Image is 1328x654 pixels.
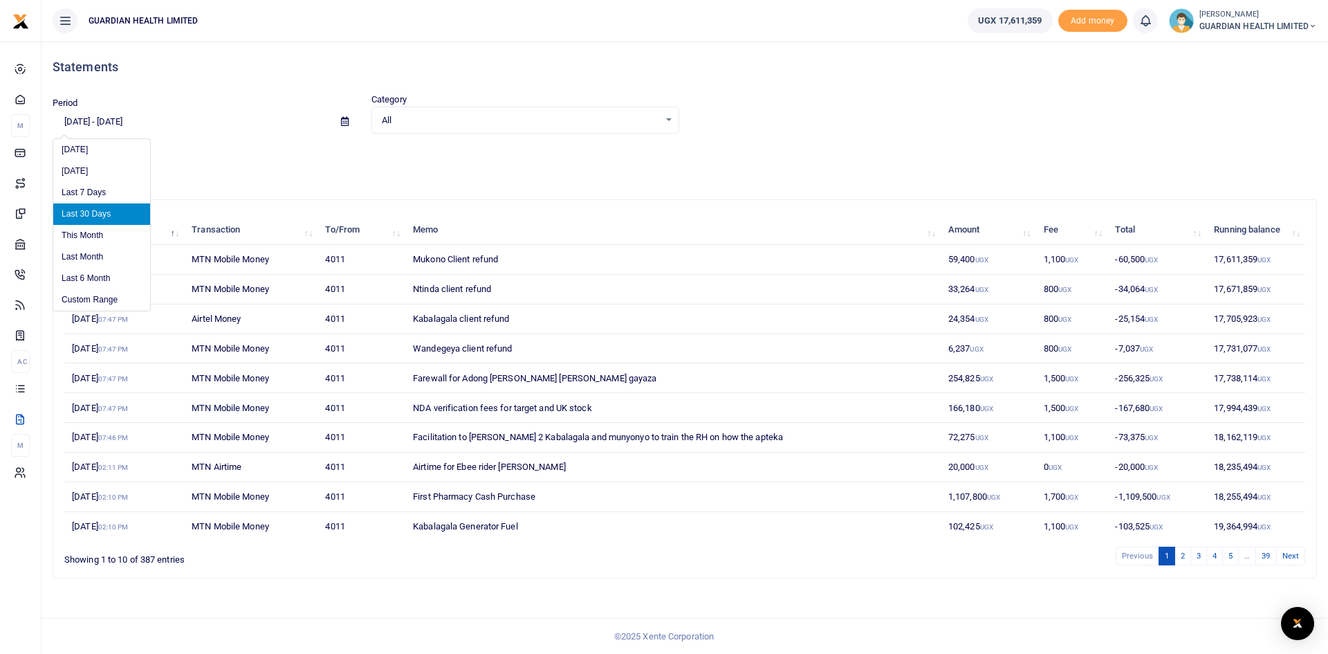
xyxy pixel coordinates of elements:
small: UGX [1058,316,1071,323]
td: First Pharmacy Cash Purchase [405,482,941,512]
li: Last 30 Days [53,203,150,225]
li: Toup your wallet [1058,10,1127,33]
small: UGX [1257,345,1271,353]
td: 6,237 [941,334,1036,364]
div: Showing 1 to 10 of 387 entries [64,545,576,567]
a: UGX 17,611,359 [968,8,1052,33]
li: M [11,114,30,137]
small: UGX [1257,286,1271,293]
img: logo-small [12,13,29,30]
td: MTN Mobile Money [184,363,317,393]
small: UGX [1257,405,1271,412]
td: 24,354 [941,305,1036,334]
td: 4011 [317,363,405,393]
a: logo-small logo-large logo-large [12,15,29,26]
small: 07:47 PM [98,405,129,412]
li: This Month [53,225,150,246]
a: Next [1276,547,1305,565]
li: Last 7 Days [53,182,150,203]
td: 17,705,923 [1206,305,1305,334]
td: Ntinda client refund [405,275,941,305]
small: UGX [1058,345,1071,353]
td: 4011 [317,334,405,364]
small: UGX [1049,464,1062,471]
li: Last 6 Month [53,268,150,289]
td: -20,000 [1107,453,1206,482]
li: Ac [11,350,30,373]
th: Transaction: activate to sort column ascending [184,215,317,245]
span: UGX 17,611,359 [978,14,1042,28]
small: UGX [975,256,988,264]
td: Kabalagala Generator Fuel [405,512,941,541]
small: 02:10 PM [98,493,129,501]
td: 4011 [317,305,405,334]
small: [PERSON_NAME] [1199,9,1317,21]
li: Last Month [53,246,150,268]
td: 19,364,994 [1206,512,1305,541]
li: [DATE] [53,161,150,182]
small: UGX [1150,375,1163,383]
small: UGX [1150,405,1163,412]
td: [DATE] [64,512,184,541]
td: Kabalagala client refund [405,305,941,334]
td: -256,325 [1107,363,1206,393]
small: UGX [975,434,988,442]
td: MTN Mobile Money [184,245,317,275]
td: 4011 [317,275,405,305]
small: UGX [1257,256,1271,264]
td: 17,994,439 [1206,393,1305,423]
a: 39 [1255,547,1276,565]
td: 1,100 [1036,245,1108,275]
td: [DATE] [64,423,184,453]
td: -167,680 [1107,393,1206,423]
td: -7,037 [1107,334,1206,364]
td: -103,525 [1107,512,1206,541]
td: 18,162,119 [1206,423,1305,453]
th: Running balance: activate to sort column ascending [1206,215,1305,245]
small: UGX [1257,493,1271,501]
a: 5 [1222,547,1239,565]
td: 17,611,359 [1206,245,1305,275]
td: [DATE] [64,334,184,364]
td: 72,275 [941,423,1036,453]
small: UGX [1150,523,1163,531]
th: To/From: activate to sort column ascending [317,215,405,245]
small: UGX [980,375,993,383]
a: 4 [1206,547,1223,565]
small: UGX [1257,375,1271,383]
th: Total: activate to sort column ascending [1107,215,1206,245]
td: Farewall for Adong [PERSON_NAME] [PERSON_NAME] gayaza [405,363,941,393]
td: Wandegeya client refund [405,334,941,364]
small: 07:47 PM [98,316,129,323]
td: 4011 [317,482,405,512]
small: UGX [975,286,988,293]
small: UGX [1140,345,1153,353]
td: Facilitation to [PERSON_NAME] 2 Kabalagala and munyonyo to train the RH on how the apteka [405,423,941,453]
small: 02:11 PM [98,464,129,471]
small: 07:47 PM [98,345,129,353]
small: UGX [1065,375,1078,383]
th: Fee: activate to sort column ascending [1036,215,1108,245]
small: UGX [1156,493,1170,501]
label: Category [371,93,407,107]
a: 3 [1190,547,1207,565]
td: 17,731,077 [1206,334,1305,364]
td: 800 [1036,334,1108,364]
td: 166,180 [941,393,1036,423]
th: Memo: activate to sort column ascending [405,215,941,245]
td: 0 [1036,453,1108,482]
td: Airtel Money [184,305,317,334]
li: [DATE] [53,139,150,161]
input: select period [53,110,330,134]
small: UGX [1065,256,1078,264]
small: UGX [1257,464,1271,471]
th: Amount: activate to sort column ascending [941,215,1036,245]
small: UGX [1257,434,1271,442]
small: UGX [980,405,993,412]
td: MTN Mobile Money [184,334,317,364]
img: profile-user [1169,8,1194,33]
td: 1,500 [1036,393,1108,423]
td: 4011 [317,393,405,423]
small: UGX [975,316,988,323]
td: Mukono Client refund [405,245,941,275]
